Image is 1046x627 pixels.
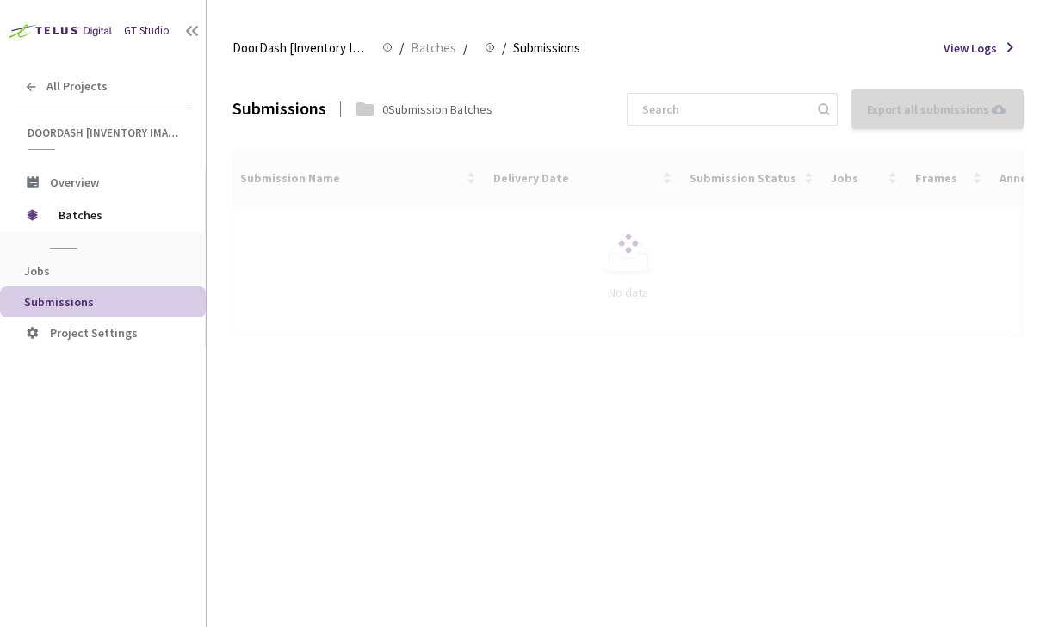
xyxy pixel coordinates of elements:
[46,79,108,94] span: All Projects
[411,38,456,58] span: Batches
[28,126,182,140] span: DoorDash [Inventory Image Labelling]
[382,101,492,118] div: 0 Submission Batches
[232,38,372,58] span: DoorDash [Inventory Image Labelling]
[867,100,1008,119] div: Export all submissions
[24,263,50,279] span: Jobs
[632,94,815,125] input: Search
[407,38,460,57] a: Batches
[232,96,326,121] div: Submissions
[944,40,997,57] span: View Logs
[513,38,580,58] span: Submissions
[399,38,404,58] li: /
[50,175,99,190] span: Overview
[24,294,94,310] span: Submissions
[502,38,506,58] li: /
[59,198,176,232] span: Batches
[124,23,170,40] div: GT Studio
[50,325,138,341] span: Project Settings
[463,38,467,58] li: /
